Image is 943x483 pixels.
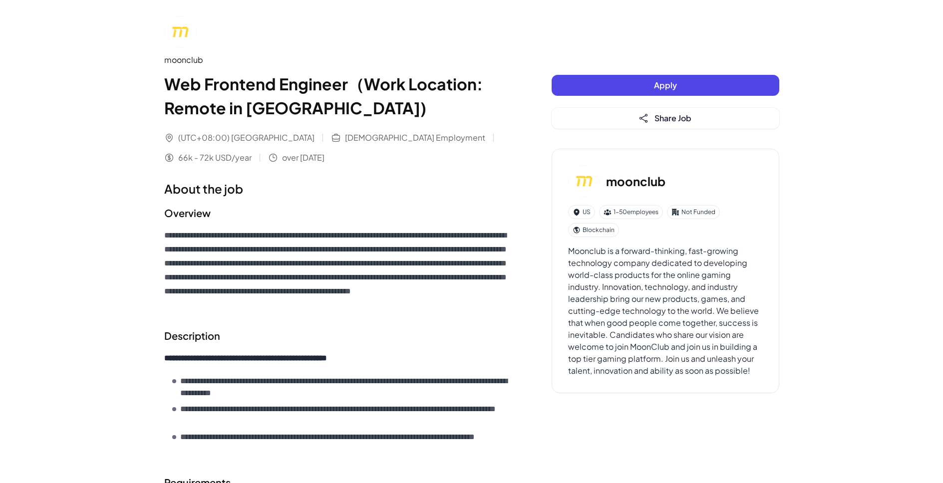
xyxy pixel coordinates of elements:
h2: Overview [164,206,512,221]
div: moonclub [164,54,512,66]
span: 66k - 72k USD/year [178,152,252,164]
button: Apply [552,75,779,96]
span: (UTC+08:00) [GEOGRAPHIC_DATA] [178,132,314,144]
h2: Description [164,328,512,343]
button: Share Job [552,108,779,129]
img: mo [568,165,600,197]
img: mo [164,16,196,48]
div: 1-50 employees [599,205,663,219]
div: Moonclub is a forward-thinking, fast-growing technology company dedicated to developing world-cla... [568,245,763,377]
h3: moonclub [606,172,665,190]
span: [DEMOGRAPHIC_DATA] Employment [345,132,485,144]
div: Not Funded [667,205,720,219]
span: over [DATE] [282,152,324,164]
span: Apply [654,80,677,90]
h1: Web Frontend Engineer（Work Location: Remote in [GEOGRAPHIC_DATA]) [164,72,512,120]
div: US [568,205,595,219]
div: Blockchain [568,223,619,237]
span: Share Job [654,113,691,123]
h1: About the job [164,180,512,198]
